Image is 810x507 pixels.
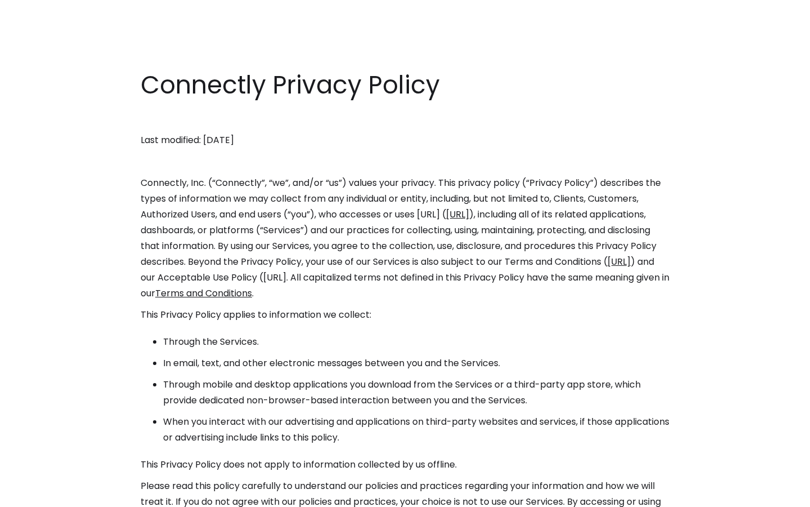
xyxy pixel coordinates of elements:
[163,355,669,371] li: In email, text, and other electronic messages between you and the Services.
[11,486,67,503] aside: Language selected: English
[163,334,669,350] li: Through the Services.
[163,414,669,446] li: When you interact with our advertising and applications on third-party websites and services, if ...
[446,208,469,221] a: [URL]
[141,457,669,473] p: This Privacy Policy does not apply to information collected by us offline.
[141,175,669,301] p: Connectly, Inc. (“Connectly”, “we”, and/or “us”) values your privacy. This privacy policy (“Priva...
[141,111,669,127] p: ‍
[22,487,67,503] ul: Language list
[141,307,669,323] p: This Privacy Policy applies to information we collect:
[141,132,669,148] p: Last modified: [DATE]
[141,154,669,170] p: ‍
[163,377,669,408] li: Through mobile and desktop applications you download from the Services or a third-party app store...
[141,68,669,103] h1: Connectly Privacy Policy
[155,287,252,300] a: Terms and Conditions
[607,255,631,268] a: [URL]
